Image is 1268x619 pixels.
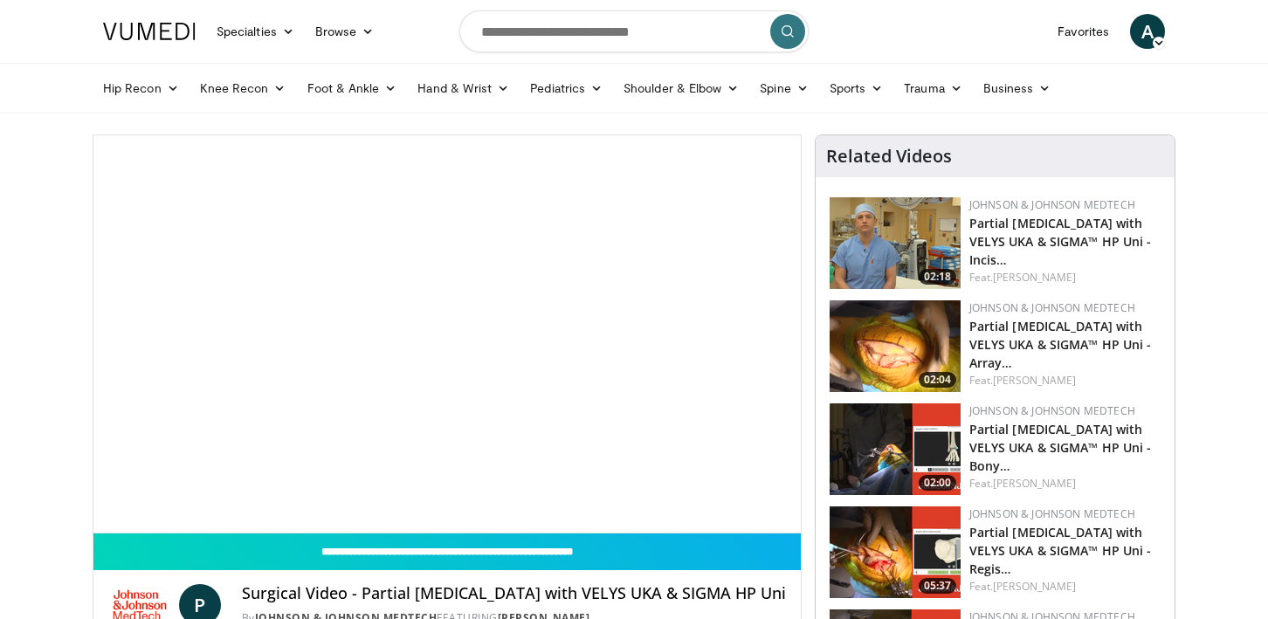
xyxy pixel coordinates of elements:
a: Trauma [893,71,973,106]
a: [PERSON_NAME] [993,270,1076,285]
img: 10880183-925c-4d1d-aa73-511a6d8478f5.png.150x105_q85_crop-smart_upscale.png [830,403,961,495]
a: 02:18 [830,197,961,289]
a: 05:37 [830,506,961,598]
span: 02:18 [919,269,956,285]
a: [PERSON_NAME] [993,373,1076,388]
img: VuMedi Logo [103,23,196,40]
div: Feat. [969,373,1161,389]
a: Business [973,71,1062,106]
a: Sports [819,71,894,106]
a: Johnson & Johnson MedTech [969,197,1135,212]
a: [PERSON_NAME] [993,579,1076,594]
a: Partial [MEDICAL_DATA] with VELYS UKA & SIGMA™ HP Uni - Bony… [969,421,1152,474]
a: A [1130,14,1165,49]
img: de91269e-dc9f-44d3-9315-4c54a60fc0f6.png.150x105_q85_crop-smart_upscale.png [830,300,961,392]
h4: Related Videos [826,146,952,167]
a: Specialties [206,14,305,49]
span: 05:37 [919,578,956,594]
a: Spine [749,71,818,106]
a: Hip Recon [93,71,190,106]
img: 54cbb26e-ac4b-4a39-a481-95817778ae11.png.150x105_q85_crop-smart_upscale.png [830,197,961,289]
a: Hand & Wrist [407,71,520,106]
span: 02:00 [919,475,956,491]
a: Johnson & Johnson MedTech [969,506,1135,521]
div: Feat. [969,476,1161,492]
a: Pediatrics [520,71,613,106]
a: Knee Recon [190,71,297,106]
h4: Surgical Video - Partial [MEDICAL_DATA] with VELYS UKA & SIGMA HP Uni [242,584,787,603]
a: Johnson & Johnson MedTech [969,300,1135,315]
video-js: Video Player [93,135,801,533]
div: Feat. [969,270,1161,285]
a: Partial [MEDICAL_DATA] with VELYS UKA & SIGMA™ HP Uni - Array… [969,318,1152,371]
a: 02:00 [830,403,961,495]
a: Johnson & Johnson MedTech [969,403,1135,418]
img: a774e0b8-2510-427c-a800-81b67bfb6776.png.150x105_q85_crop-smart_upscale.png [830,506,961,598]
a: 02:04 [830,300,961,392]
a: [PERSON_NAME] [993,476,1076,491]
a: Shoulder & Elbow [613,71,749,106]
div: Feat. [969,579,1161,595]
a: Partial [MEDICAL_DATA] with VELYS UKA & SIGMA™ HP Uni - Regis… [969,524,1152,577]
input: Search topics, interventions [459,10,809,52]
a: Browse [305,14,385,49]
span: 02:04 [919,372,956,388]
a: Favorites [1047,14,1120,49]
a: Partial [MEDICAL_DATA] with VELYS UKA & SIGMA™ HP Uni - Incis… [969,215,1152,268]
a: Foot & Ankle [297,71,408,106]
